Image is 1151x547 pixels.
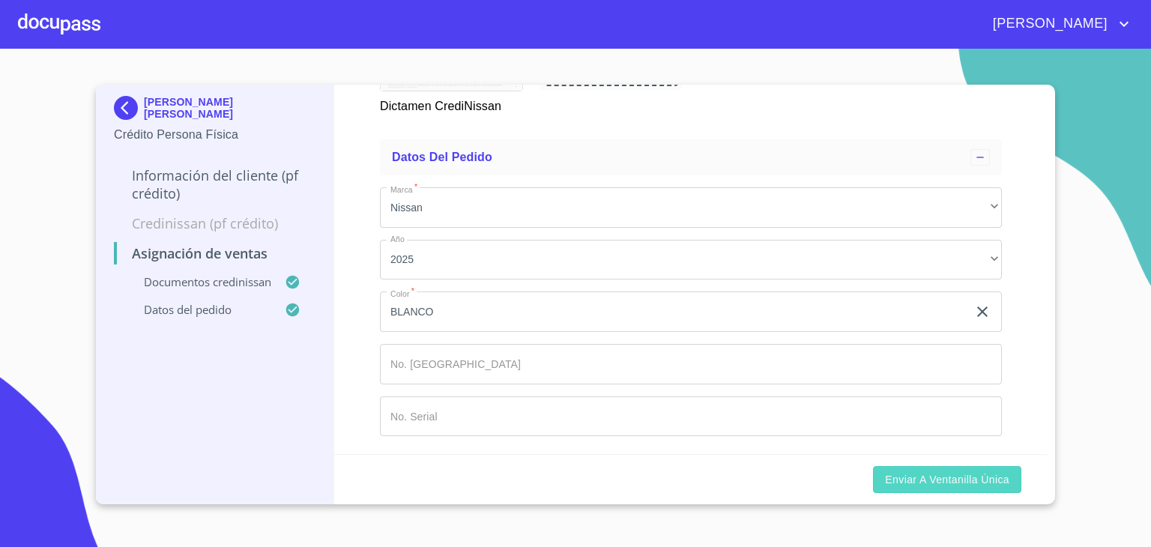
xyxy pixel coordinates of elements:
[114,244,315,262] p: Asignación de Ventas
[873,466,1021,494] button: Enviar a Ventanilla única
[973,303,991,321] button: clear input
[380,139,1002,175] div: Datos del pedido
[982,12,1115,36] span: [PERSON_NAME]
[114,126,315,144] p: Crédito Persona Física
[114,166,315,202] p: Información del cliente (PF crédito)
[114,214,315,232] p: Credinissan (PF crédito)
[982,12,1133,36] button: account of current user
[392,151,492,163] span: Datos del pedido
[144,96,315,120] p: [PERSON_NAME] [PERSON_NAME]
[114,274,285,289] p: Documentos CrediNissan
[114,302,285,317] p: Datos del pedido
[885,471,1009,489] span: Enviar a Ventanilla única
[380,240,1002,280] div: 2025
[380,91,522,115] p: Dictamen CrediNissan
[380,187,1002,228] div: Nissan
[114,96,315,126] div: [PERSON_NAME] [PERSON_NAME]
[114,96,144,120] img: Docupass spot blue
